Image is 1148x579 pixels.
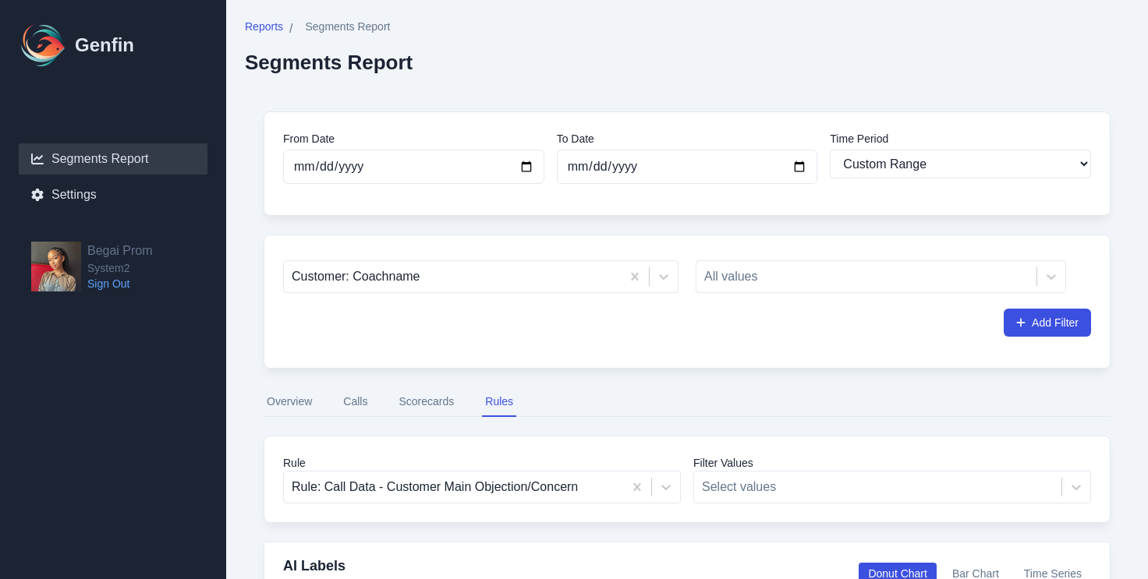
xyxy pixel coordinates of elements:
a: Segments Report [19,143,207,175]
h1: Genfin [75,33,134,58]
span: System2 [87,260,153,276]
img: Begai Prom [31,242,81,291]
button: Scorecards [395,387,457,417]
h2: Segments Report [245,51,413,74]
a: Settings [19,179,207,210]
span: Segments Report [305,19,390,34]
h2: Begai Prom [87,242,153,260]
img: Logo [19,20,69,70]
button: Rules [482,387,516,417]
a: Sign Out [87,276,153,291]
label: Filter Values [693,455,1091,471]
button: Calls [340,387,370,417]
span: Reports [245,19,283,34]
a: Reports [245,19,283,38]
span: / [289,19,292,38]
label: To Date [557,131,818,147]
label: Rule [283,455,681,471]
button: Overview [264,387,315,417]
label: Time Period [830,131,1091,147]
h4: AI Labels [283,555,416,577]
label: From Date [283,131,544,147]
button: Add Filter [1004,309,1091,337]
